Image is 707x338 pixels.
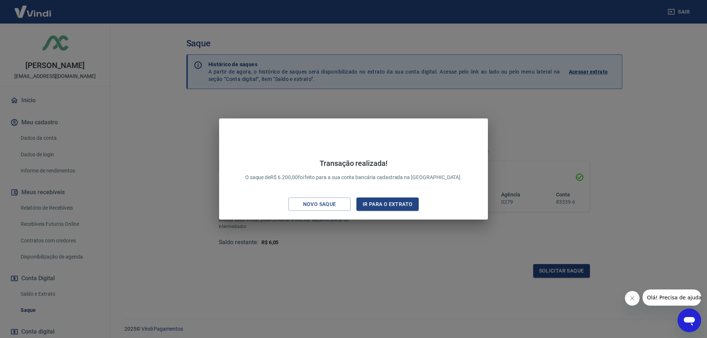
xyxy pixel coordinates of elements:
[4,5,62,11] span: Olá! Precisa de ajuda?
[643,289,701,306] iframe: Mensagem da empresa
[625,291,640,306] iframe: Fechar mensagem
[294,200,345,209] div: Novo saque
[245,159,462,168] h4: Transação realizada!
[356,198,419,211] button: Ir para o extrato
[678,309,701,332] iframe: Botão para abrir a janela de mensagens
[288,198,351,211] button: Novo saque
[245,159,462,181] p: O saque de R$ 6.200,00 foi feito para a sua conta bancária cadastrada na [GEOGRAPHIC_DATA].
